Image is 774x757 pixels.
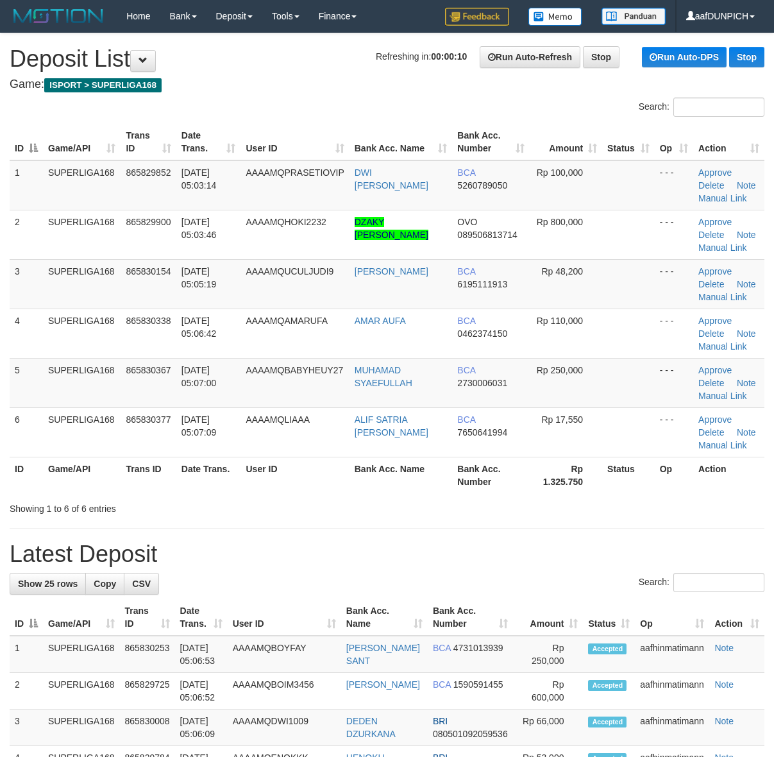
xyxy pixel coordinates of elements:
th: Status: activate to sort column ascending [602,124,655,160]
a: Approve [698,365,732,375]
a: DEDEN DZURKANA [346,716,396,739]
span: BCA [457,167,475,178]
td: 3 [10,259,43,309]
span: BCA [457,266,475,276]
span: BCA [433,679,451,690]
span: Rp 800,000 [537,217,583,227]
th: Date Trans.: activate to sort column ascending [176,124,241,160]
a: Approve [698,217,732,227]
span: AAAAMQLIAAA [246,414,310,425]
a: Stop [583,46,619,68]
a: CSV [124,573,159,595]
a: Stop [729,47,764,67]
td: [DATE] 05:06:53 [175,636,228,673]
span: 865830154 [126,266,171,276]
th: Rp 1.325.750 [530,457,602,493]
td: SUPERLIGA168 [43,358,121,407]
a: [PERSON_NAME] [355,266,428,276]
a: Manual Link [698,341,747,352]
span: BCA [457,365,475,375]
a: Approve [698,316,732,326]
th: Date Trans. [176,457,241,493]
td: Rp 600,000 [513,673,583,710]
span: AAAAMQUCULJUDI9 [246,266,333,276]
span: 865829900 [126,217,171,227]
td: SUPERLIGA168 [43,160,121,210]
img: Feedback.jpg [445,8,509,26]
a: Delete [698,279,724,289]
td: aafhinmatimann [635,673,709,710]
td: - - - [655,407,693,457]
span: BCA [457,414,475,425]
td: SUPERLIGA168 [43,636,120,673]
a: Note [714,679,734,690]
td: [DATE] 05:06:52 [175,673,228,710]
span: AAAAMQPRASETIOVIP [246,167,344,178]
h1: Latest Deposit [10,541,764,567]
th: ID [10,457,43,493]
span: Rp 17,550 [542,414,584,425]
span: Accepted [588,680,627,691]
span: Rp 110,000 [537,316,583,326]
a: DZAKY [PERSON_NAME] [355,217,428,240]
td: 2 [10,210,43,259]
a: Note [737,230,756,240]
a: Copy [85,573,124,595]
a: [PERSON_NAME] [346,679,420,690]
a: Note [737,427,756,438]
th: Amount: activate to sort column ascending [513,599,583,636]
span: 865830377 [126,414,171,425]
th: ID: activate to sort column descending [10,124,43,160]
th: Bank Acc. Name: activate to sort column ascending [349,124,453,160]
span: [DATE] 05:05:19 [181,266,217,289]
td: - - - [655,309,693,358]
a: Show 25 rows [10,573,86,595]
a: Delete [698,328,724,339]
th: User ID [240,457,349,493]
td: 1 [10,636,43,673]
a: Delete [698,180,724,191]
span: 865830367 [126,365,171,375]
span: Refreshing in: [376,51,467,62]
td: 6 [10,407,43,457]
h4: Game: [10,78,764,91]
span: [DATE] 05:03:14 [181,167,217,191]
span: Rp 250,000 [537,365,583,375]
span: [DATE] 05:03:46 [181,217,217,240]
a: DWI [PERSON_NAME] [355,167,428,191]
th: Amount: activate to sort column ascending [530,124,602,160]
td: - - - [655,358,693,407]
a: Manual Link [698,292,747,302]
th: Action: activate to sort column ascending [693,124,764,160]
th: Trans ID: activate to sort column ascending [121,124,176,160]
label: Search: [639,573,764,592]
img: MOTION_logo.png [10,6,107,26]
span: Copy 080501092059536 to clipboard [433,729,508,739]
span: Accepted [588,643,627,654]
span: Rp 100,000 [537,167,583,178]
span: [DATE] 05:06:42 [181,316,217,339]
span: AAAAMQHOKI2232 [246,217,326,227]
th: Bank Acc. Number: activate to sort column ascending [452,124,529,160]
th: Status: activate to sort column ascending [583,599,635,636]
td: SUPERLIGA168 [43,309,121,358]
a: Note [714,716,734,726]
a: Note [737,378,756,388]
th: User ID: activate to sort column ascending [240,124,349,160]
td: 5 [10,358,43,407]
input: Search: [673,573,764,592]
td: AAAAMQDWI1009 [228,710,341,746]
span: BRI [433,716,448,726]
span: BCA [433,643,451,653]
th: Op: activate to sort column ascending [635,599,709,636]
span: Accepted [588,717,627,727]
span: Rp 48,200 [542,266,584,276]
td: 4 [10,309,43,358]
h1: Deposit List [10,46,764,72]
th: Bank Acc. Name: activate to sort column ascending [341,599,428,636]
a: Delete [698,230,724,240]
th: ID: activate to sort column descending [10,599,43,636]
a: ALIF SATRIA [PERSON_NAME] [355,414,428,438]
td: 865829725 [120,673,175,710]
span: BCA [457,316,475,326]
